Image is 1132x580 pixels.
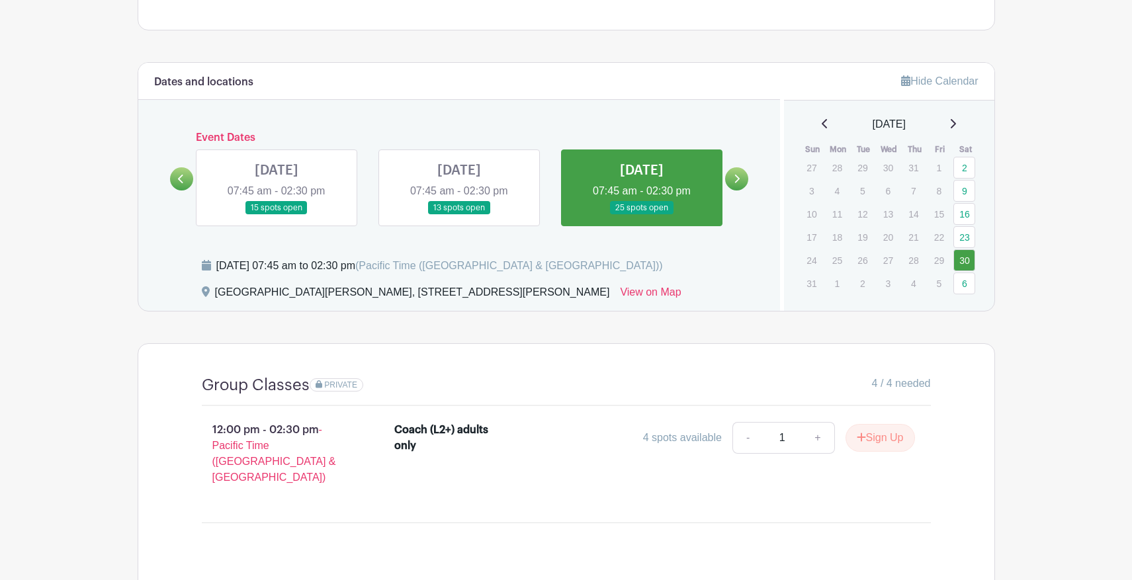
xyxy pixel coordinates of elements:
h6: Dates and locations [154,76,253,89]
a: 23 [953,226,975,248]
th: Mon [826,143,851,156]
p: 8 [928,181,950,201]
p: 26 [851,250,873,270]
th: Wed [877,143,902,156]
p: 3 [877,273,899,294]
p: 5 [851,181,873,201]
p: 17 [801,227,822,247]
h4: Group Classes [202,376,310,395]
p: 25 [826,250,848,270]
p: 22 [928,227,950,247]
th: Sun [800,143,826,156]
p: 31 [902,157,924,178]
span: (Pacific Time ([GEOGRAPHIC_DATA] & [GEOGRAPHIC_DATA])) [355,260,663,271]
p: 5 [928,273,950,294]
th: Tue [851,143,877,156]
p: 24 [801,250,822,270]
p: 20 [877,227,899,247]
th: Sat [953,143,979,156]
a: 2 [953,157,975,179]
a: 9 [953,180,975,202]
p: 28 [826,157,848,178]
div: Coach (L2+) adults only [394,422,509,454]
p: 27 [801,157,822,178]
div: [DATE] 07:45 am to 02:30 pm [216,258,663,274]
p: 28 [902,250,924,270]
p: 7 [902,181,924,201]
p: 1 [826,273,848,294]
a: View on Map [620,284,681,306]
p: 12:00 pm - 02:30 pm [181,417,374,491]
a: - [732,422,763,454]
p: 30 [877,157,899,178]
p: 18 [826,227,848,247]
p: 1 [928,157,950,178]
p: 2 [851,273,873,294]
p: 11 [826,204,848,224]
p: 6 [877,181,899,201]
a: 30 [953,249,975,271]
div: 4 spots available [643,430,722,446]
p: 12 [851,204,873,224]
p: 15 [928,204,950,224]
p: 31 [801,273,822,294]
p: 27 [877,250,899,270]
p: 3 [801,181,822,201]
span: 4 / 4 needed [872,376,931,392]
button: Sign Up [846,424,915,452]
span: [DATE] [873,116,906,132]
th: Fri [928,143,953,156]
p: 21 [902,227,924,247]
p: 13 [877,204,899,224]
p: 14 [902,204,924,224]
span: PRIVATE [324,380,357,390]
p: 29 [928,250,950,270]
a: 16 [953,203,975,225]
p: 4 [902,273,924,294]
a: Hide Calendar [901,75,978,87]
th: Thu [902,143,928,156]
p: 19 [851,227,873,247]
p: 10 [801,204,822,224]
div: [GEOGRAPHIC_DATA][PERSON_NAME], [STREET_ADDRESS][PERSON_NAME] [215,284,610,306]
h6: Event Dates [193,132,726,144]
p: 29 [851,157,873,178]
p: 4 [826,181,848,201]
a: + [801,422,834,454]
a: 6 [953,272,975,294]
